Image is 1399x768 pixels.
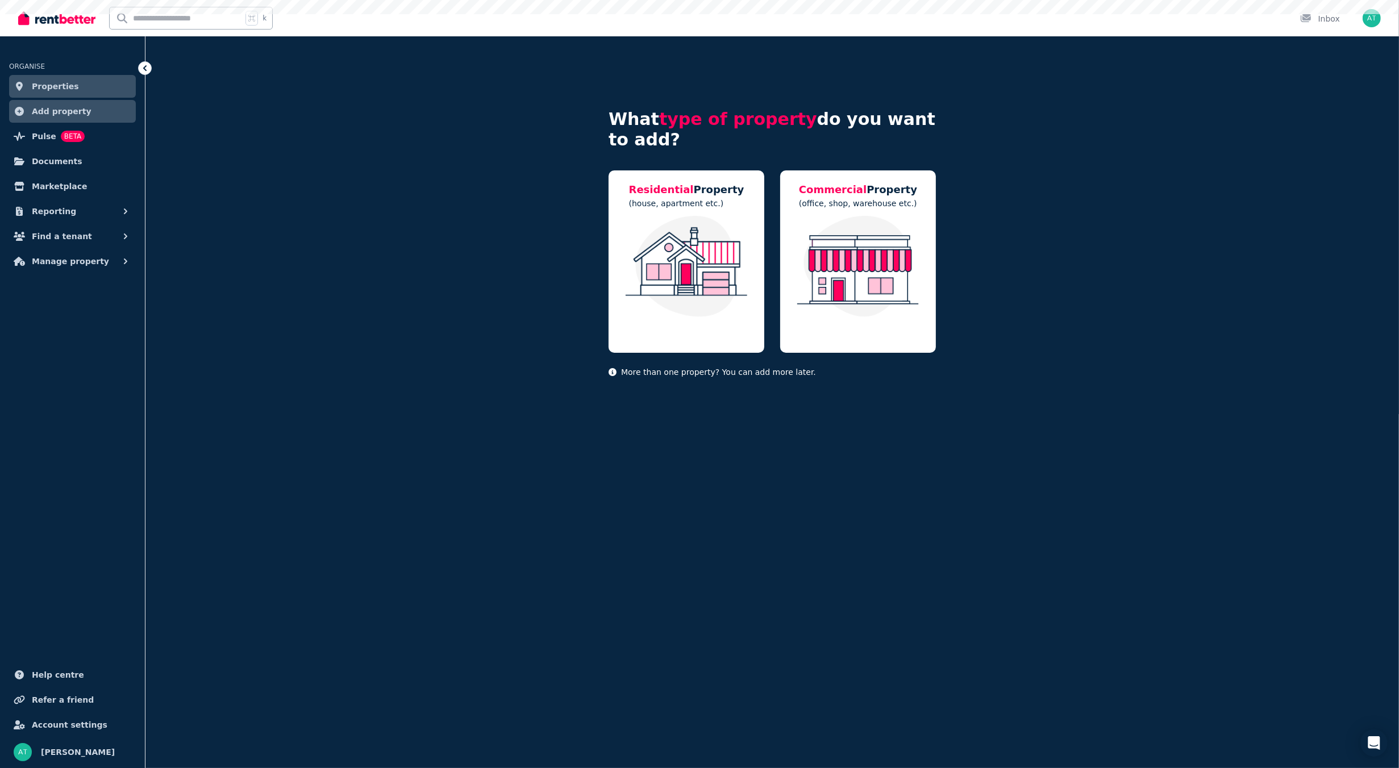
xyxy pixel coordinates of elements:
a: Properties [9,75,136,98]
img: Alexander Tran [14,743,32,761]
a: Documents [9,150,136,173]
span: Help centre [32,668,84,682]
span: Commercial [799,183,867,195]
h4: What do you want to add? [609,109,936,150]
a: Add property [9,100,136,123]
h5: Property [629,182,744,198]
img: Residential Property [620,216,753,317]
a: Refer a friend [9,688,136,711]
span: ORGANISE [9,62,45,70]
span: type of property [659,109,817,129]
span: k [263,14,267,23]
a: Help centre [9,663,136,686]
button: Reporting [9,200,136,223]
a: PulseBETA [9,125,136,148]
span: Residential [629,183,694,195]
div: Open Intercom Messenger [1360,729,1388,757]
div: Inbox [1300,13,1340,24]
span: Marketplace [32,180,87,193]
button: Find a tenant [9,225,136,248]
span: [PERSON_NAME] [41,745,115,759]
span: Documents [32,155,82,168]
img: Commercial Property [792,216,925,317]
button: Manage property [9,250,136,273]
span: Add property [32,105,91,118]
a: Account settings [9,713,136,736]
h5: Property [799,182,917,198]
span: Manage property [32,254,109,268]
span: Properties [32,80,79,93]
a: Marketplace [9,175,136,198]
span: Account settings [32,718,107,732]
p: More than one property? You can add more later. [609,366,936,378]
span: Pulse [32,130,56,143]
span: Find a tenant [32,229,92,243]
p: (house, apartment etc.) [629,198,744,209]
img: Alexander Tran [1363,9,1381,27]
span: BETA [61,131,85,142]
img: RentBetter [18,10,95,27]
span: Reporting [32,204,76,218]
p: (office, shop, warehouse etc.) [799,198,917,209]
span: Refer a friend [32,693,94,707]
